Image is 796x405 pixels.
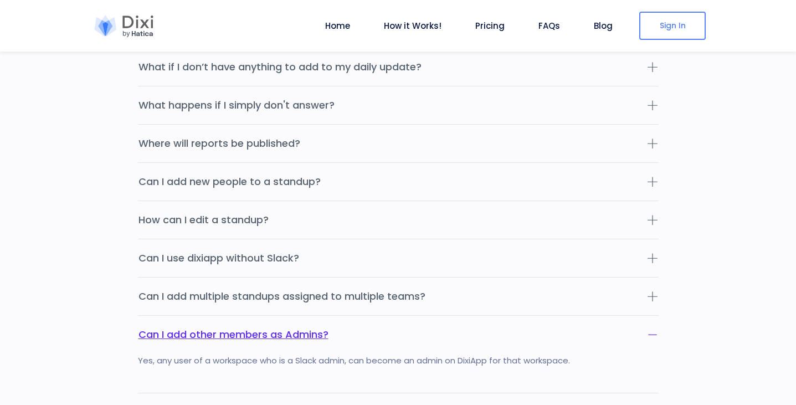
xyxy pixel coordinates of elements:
a: Blog [589,19,617,32]
button: Where will reports be published? [138,125,659,162]
a: FAQs [534,19,564,32]
button: What happens if I simply don't answer? [138,86,659,124]
a: Home [321,19,355,32]
button: How can I edit a standup? [138,201,659,239]
div: Yes, any user of a workspace who is a Slack admin, can become an admin on DixiApp for that worksp... [138,353,659,393]
button: What if I don’t have anything to add to my daily update? [138,48,659,86]
button: Can I add other members as Admins? [138,316,659,353]
button: Can I add multiple standups assigned to multiple teams? [138,278,659,315]
a: How it Works! [379,19,446,32]
button: Can I use dixiapp without Slack? [138,239,659,277]
a: Pricing [471,19,509,32]
button: Can I add new people to a standup? [138,163,659,201]
a: Sign In [639,12,706,40]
